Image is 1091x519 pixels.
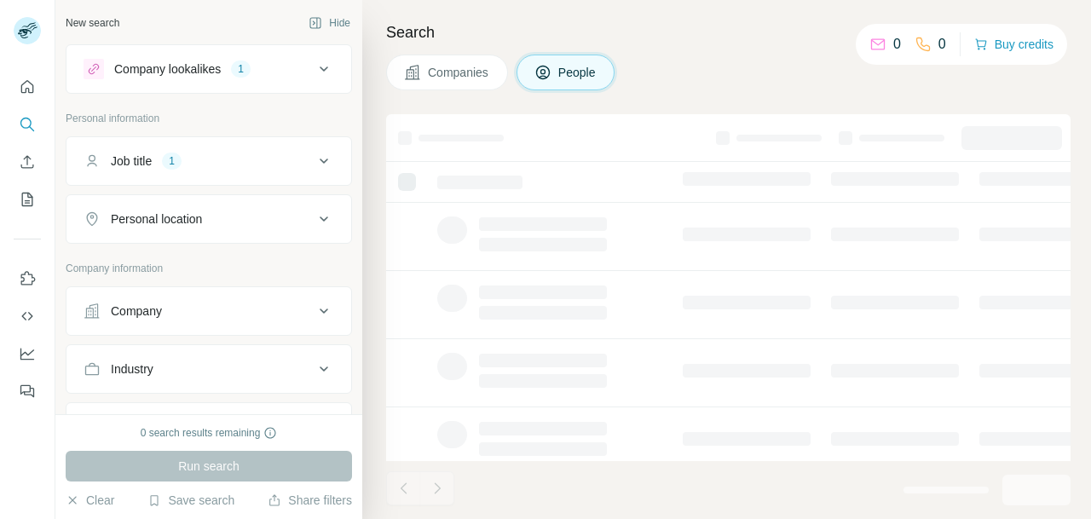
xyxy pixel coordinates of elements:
[147,492,234,509] button: Save search
[428,64,490,81] span: Companies
[66,199,351,239] button: Personal location
[162,153,182,169] div: 1
[14,147,41,177] button: Enrich CSV
[14,109,41,140] button: Search
[111,153,152,170] div: Job title
[66,141,351,182] button: Job title1
[141,425,278,441] div: 0 search results remaining
[111,210,202,228] div: Personal location
[66,15,119,31] div: New search
[938,34,946,55] p: 0
[111,360,153,378] div: Industry
[66,49,351,89] button: Company lookalikes1
[231,61,251,77] div: 1
[14,376,41,407] button: Feedback
[268,492,352,509] button: Share filters
[114,61,221,78] div: Company lookalikes
[66,349,351,389] button: Industry
[14,263,41,294] button: Use Surfe on LinkedIn
[386,20,1071,44] h4: Search
[893,34,901,55] p: 0
[66,261,352,276] p: Company information
[14,72,41,102] button: Quick start
[14,184,41,215] button: My lists
[66,492,114,509] button: Clear
[297,10,362,36] button: Hide
[14,338,41,369] button: Dashboard
[974,32,1053,56] button: Buy credits
[66,407,351,447] button: HQ location
[111,303,162,320] div: Company
[558,64,597,81] span: People
[66,291,351,332] button: Company
[66,111,352,126] p: Personal information
[14,301,41,332] button: Use Surfe API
